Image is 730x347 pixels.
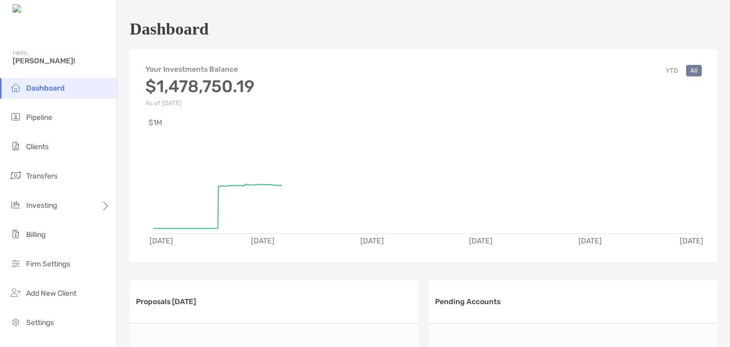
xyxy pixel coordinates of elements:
[26,84,65,93] span: Dashboard
[149,118,162,127] text: $1M
[9,198,22,211] img: investing icon
[136,297,196,306] h3: Proposals [DATE]
[360,237,384,245] text: [DATE]
[145,76,255,96] h3: $1,478,750.19
[26,172,58,181] span: Transfers
[26,142,49,151] span: Clients
[26,201,57,210] span: Investing
[251,237,275,245] text: [DATE]
[145,99,255,107] p: As of [DATE]
[9,169,22,182] img: transfers icon
[9,286,22,299] img: add_new_client icon
[26,318,54,327] span: Settings
[9,228,22,240] img: billing icon
[578,237,602,245] text: [DATE]
[13,4,57,14] img: Zoe Logo
[9,316,22,328] img: settings icon
[26,230,45,239] span: Billing
[9,81,22,94] img: dashboard icon
[130,19,209,39] h1: Dashboard
[150,237,173,245] text: [DATE]
[680,237,703,245] text: [DATE]
[9,140,22,152] img: clients icon
[9,110,22,123] img: pipeline icon
[13,57,110,65] span: [PERSON_NAME]!
[435,297,500,306] h3: Pending Accounts
[686,65,702,76] button: All
[26,289,76,298] span: Add New Client
[26,113,52,122] span: Pipeline
[661,65,682,76] button: YTD
[145,65,255,74] h4: Your Investments Balance
[469,237,493,245] text: [DATE]
[9,257,22,270] img: firm-settings icon
[26,260,70,268] span: Firm Settings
